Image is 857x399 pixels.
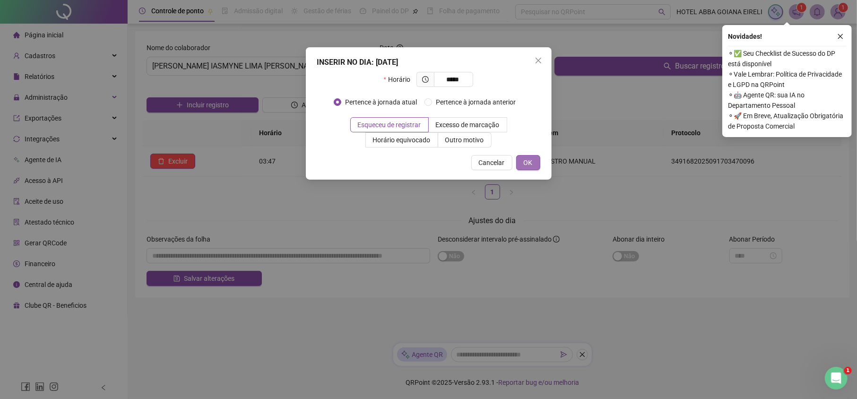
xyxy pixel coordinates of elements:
span: Horário equivocado [373,136,431,144]
button: Cancelar [471,155,512,170]
span: Novidades ! [728,31,762,42]
div: INSERIR NO DIA : [DATE] [317,57,540,68]
span: Pertence à jornada anterior [432,97,519,107]
span: Pertence à jornada atual [341,97,421,107]
span: Esqueceu de registrar [358,121,421,129]
button: OK [516,155,540,170]
span: Excesso de marcação [436,121,500,129]
label: Horário [384,72,416,87]
span: 1 [844,367,852,374]
span: Outro motivo [445,136,484,144]
button: Close [531,53,546,68]
span: ⚬ Vale Lembrar: Política de Privacidade e LGPD na QRPoint [728,69,846,90]
iframe: Intercom live chat [825,367,848,390]
span: clock-circle [422,76,429,83]
span: Cancelar [479,157,505,168]
span: close [535,57,542,64]
span: ⚬ 🤖 Agente QR: sua IA no Departamento Pessoal [728,90,846,111]
span: close [837,33,844,40]
span: OK [524,157,533,168]
span: ⚬ 🚀 Em Breve, Atualização Obrigatória de Proposta Comercial [728,111,846,131]
span: ⚬ ✅ Seu Checklist de Sucesso do DP está disponível [728,48,846,69]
